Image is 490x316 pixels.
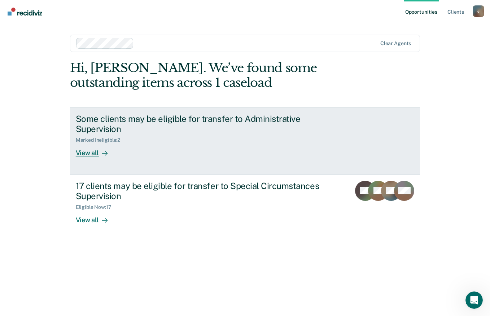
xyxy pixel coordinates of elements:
[380,40,411,47] div: Clear agents
[8,8,42,16] img: Recidiviz
[76,204,117,210] div: Eligible Now : 17
[70,61,350,90] div: Hi, [PERSON_NAME]. We’ve found some outstanding items across 1 caseload
[76,181,329,202] div: 17 clients may be eligible for transfer to Special Circumstances Supervision
[473,5,484,17] div: e
[465,291,483,309] iframe: Intercom live chat
[76,143,116,157] div: View all
[473,5,484,17] button: Profile dropdown button
[76,137,126,143] div: Marked Ineligible : 2
[76,114,329,135] div: Some clients may be eligible for transfer to Administrative Supervision
[76,210,116,224] div: View all
[70,175,420,242] a: 17 clients may be eligible for transfer to Special Circumstances SupervisionEligible Now:17View all
[70,107,420,175] a: Some clients may be eligible for transfer to Administrative SupervisionMarked Ineligible:2View all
